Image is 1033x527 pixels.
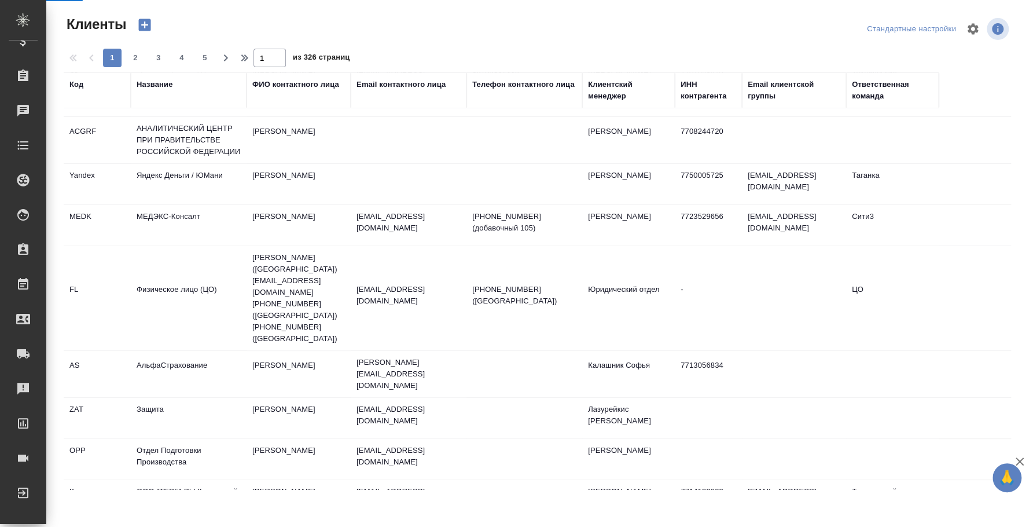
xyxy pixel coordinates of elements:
td: 7713056834 [675,354,742,394]
td: [PERSON_NAME] [247,398,351,438]
td: ACGRF [64,120,131,160]
td: 7714199602 [675,480,742,521]
div: Клиентский менеджер [588,79,669,102]
td: Лазурейкис [PERSON_NAME] [582,398,675,438]
button: 5 [196,49,214,67]
td: [PERSON_NAME] ([GEOGRAPHIC_DATA]) [EMAIL_ADDRESS][DOMAIN_NAME] [PHONE_NUMBER] ([GEOGRAPHIC_DATA])... [247,246,351,350]
p: [PHONE_NUMBER] (добавочный 105) [472,211,576,234]
div: Название [137,79,172,90]
td: Таганка [846,164,939,204]
span: Посмотреть информацию [987,18,1011,40]
button: 3 [149,49,168,67]
td: [PERSON_NAME] [247,164,351,204]
div: split button [864,20,959,38]
td: [EMAIL_ADDRESS][DOMAIN_NAME] [742,205,846,246]
span: 5 [196,52,214,64]
p: [EMAIL_ADDRESS][DOMAIN_NAME] [356,211,461,234]
div: Код [69,79,83,90]
span: 3 [149,52,168,64]
td: - [675,278,742,319]
td: Yandex [64,164,131,204]
span: Клиенты [64,15,126,34]
td: ЦО [846,278,939,319]
td: K [64,480,131,521]
td: [PERSON_NAME] [247,120,351,160]
td: 7723529656 [675,205,742,246]
td: ООО "ТЕРГАЛ" / Казновский [131,480,247,521]
div: Телефон контактного лица [472,79,575,90]
p: [PHONE_NUMBER] ([GEOGRAPHIC_DATA]) [472,284,576,307]
p: [EMAIL_ADDRESS][DOMAIN_NAME] [356,445,461,468]
td: [PERSON_NAME] [582,480,675,521]
span: 2 [126,52,145,64]
td: [PERSON_NAME] [247,354,351,394]
td: AS [64,354,131,394]
td: [PERSON_NAME] [582,164,675,204]
td: [PERSON_NAME] [247,480,351,521]
td: 7750005725 [675,164,742,204]
div: ФИО контактного лица [252,79,339,90]
td: Защита [131,398,247,438]
td: [EMAIL_ADDRESS][DOMAIN_NAME] [742,480,846,521]
span: из 326 страниц [293,50,350,67]
p: [EMAIL_ADDRESS][DOMAIN_NAME] [356,404,461,427]
td: ZAT [64,398,131,438]
button: Создать [131,15,159,35]
td: [PERSON_NAME] [247,205,351,246]
span: 4 [172,52,191,64]
td: [PERSON_NAME] [582,120,675,160]
td: АНАЛИТИЧЕСКИЙ ЦЕНТР ПРИ ПРАВИТЕЛЬСТВЕ РОССИЙСКОЙ ФЕДЕРАЦИИ [131,117,247,163]
div: Email клиентской группы [748,79,840,102]
td: [PERSON_NAME] [582,205,675,246]
button: 🙏 [992,463,1021,492]
button: 4 [172,49,191,67]
span: Настроить таблицу [959,15,987,43]
td: Сити3 [846,205,939,246]
td: АльфаСтрахование [131,354,247,394]
td: OPP [64,439,131,480]
button: 2 [126,49,145,67]
td: Яндекс Деньги / ЮМани [131,164,247,204]
div: Ответственная команда [852,79,933,102]
td: Калашник Софья [582,354,675,394]
td: MEDK [64,205,131,246]
td: МЕДЭКС-Консалт [131,205,247,246]
td: Технический [846,480,939,521]
td: [PERSON_NAME] [582,439,675,480]
div: ИНН контрагента [681,79,736,102]
td: Физическое лицо (ЦО) [131,278,247,319]
td: FL [64,278,131,319]
td: Юридический отдел [582,278,675,319]
td: [EMAIL_ADDRESS][DOMAIN_NAME] [742,164,846,204]
span: 🙏 [997,466,1017,490]
td: 7708244720 [675,120,742,160]
p: [EMAIL_ADDRESS][DOMAIN_NAME] [356,284,461,307]
td: [PERSON_NAME] [247,439,351,480]
p: [EMAIL_ADDRESS][DOMAIN_NAME] [356,486,461,509]
td: Отдел Подготовки Производства [131,439,247,480]
div: Email контактного лица [356,79,446,90]
p: [PERSON_NAME][EMAIL_ADDRESS][DOMAIN_NAME] [356,357,461,391]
